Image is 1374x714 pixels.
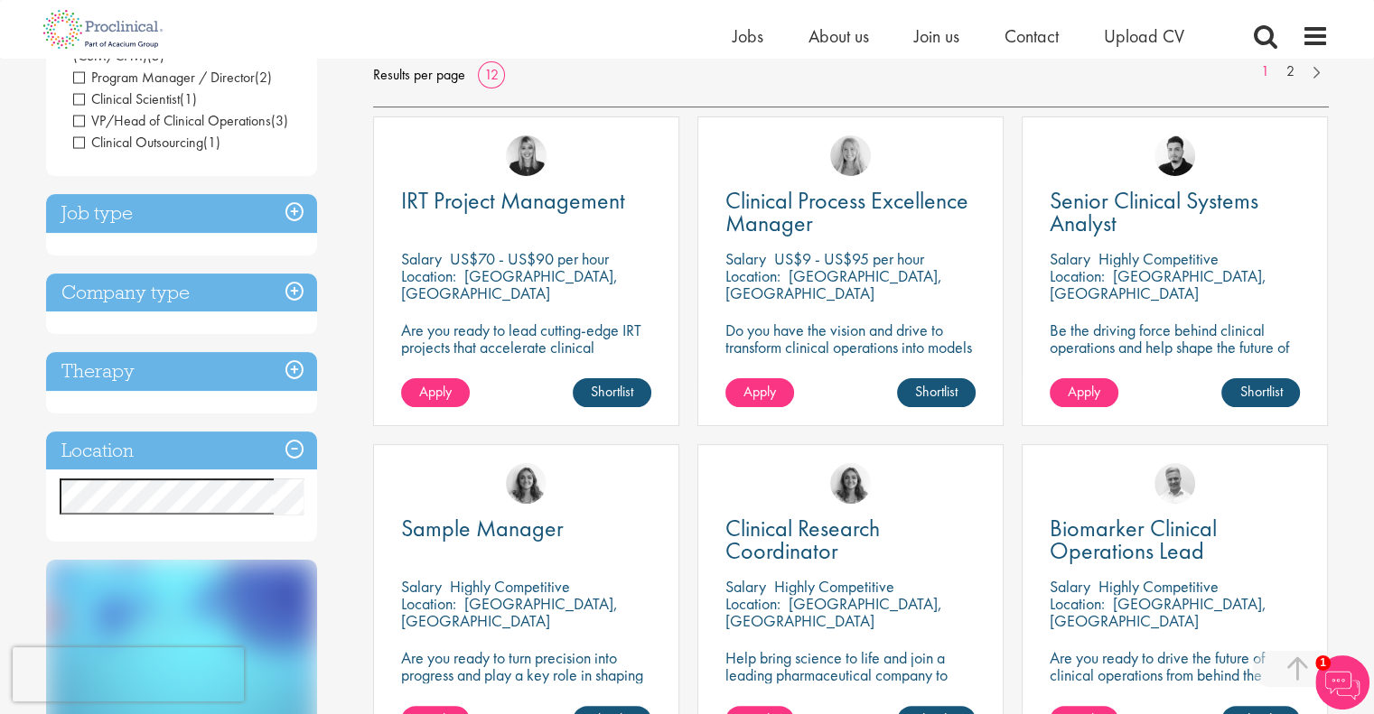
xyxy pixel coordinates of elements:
[73,89,197,108] span: Clinical Scientist
[401,593,456,614] span: Location:
[506,463,547,504] img: Jackie Cerchio
[73,111,271,130] span: VP/Head of Clinical Operations
[180,89,197,108] span: (1)
[1221,378,1300,407] a: Shortlist
[725,378,794,407] a: Apply
[1050,265,1105,286] span: Location:
[401,248,442,269] span: Salary
[401,265,456,286] span: Location:
[1050,190,1300,235] a: Senior Clinical Systems Analyst
[478,65,505,84] a: 12
[743,382,776,401] span: Apply
[1050,576,1090,597] span: Salary
[401,185,625,216] span: IRT Project Management
[73,89,180,108] span: Clinical Scientist
[774,248,924,269] p: US$9 - US$95 per hour
[1050,185,1258,238] span: Senior Clinical Systems Analyst
[46,274,317,312] h3: Company type
[73,133,220,152] span: Clinical Outsourcing
[809,24,869,48] a: About us
[914,24,959,48] a: Join us
[725,248,766,269] span: Salary
[203,133,220,152] span: (1)
[401,190,651,212] a: IRT Project Management
[1005,24,1059,48] a: Contact
[725,321,976,390] p: Do you have the vision and drive to transform clinical operations into models of excellence in a ...
[725,265,942,303] p: [GEOGRAPHIC_DATA], [GEOGRAPHIC_DATA]
[725,265,780,286] span: Location:
[419,382,452,401] span: Apply
[373,61,465,88] span: Results per page
[401,649,651,700] p: Are you ready to turn precision into progress and play a key role in shaping the future of pharma...
[401,265,618,303] p: [GEOGRAPHIC_DATA], [GEOGRAPHIC_DATA]
[1050,378,1118,407] a: Apply
[573,378,651,407] a: Shortlist
[733,24,763,48] a: Jobs
[46,431,317,470] h3: Location
[774,576,894,597] p: Highly Competitive
[1154,135,1195,176] img: Anderson Maldonado
[73,111,288,130] span: VP/Head of Clinical Operations
[1068,382,1100,401] span: Apply
[1098,248,1219,269] p: Highly Competitive
[401,517,651,540] a: Sample Manager
[271,111,288,130] span: (3)
[506,135,547,176] img: Janelle Jones
[1050,265,1267,303] p: [GEOGRAPHIC_DATA], [GEOGRAPHIC_DATA]
[1050,593,1105,614] span: Location:
[1252,61,1278,82] a: 1
[725,576,766,597] span: Salary
[1154,463,1195,504] img: Joshua Bye
[1050,593,1267,631] p: [GEOGRAPHIC_DATA], [GEOGRAPHIC_DATA]
[1277,61,1304,82] a: 2
[1098,576,1219,597] p: Highly Competitive
[73,133,203,152] span: Clinical Outsourcing
[1050,321,1300,373] p: Be the driving force behind clinical operations and help shape the future of pharma innovation.
[401,378,470,407] a: Apply
[725,190,976,235] a: Clinical Process Excellence Manager
[725,593,780,614] span: Location:
[73,68,272,87] span: Program Manager / Director
[725,517,976,562] a: Clinical Research Coordinator
[830,135,871,176] img: Shannon Briggs
[725,513,880,566] span: Clinical Research Coordinator
[1050,517,1300,562] a: Biomarker Clinical Operations Lead
[1050,248,1090,269] span: Salary
[897,378,976,407] a: Shortlist
[401,593,618,631] p: [GEOGRAPHIC_DATA], [GEOGRAPHIC_DATA]
[401,513,564,543] span: Sample Manager
[725,593,942,631] p: [GEOGRAPHIC_DATA], [GEOGRAPHIC_DATA]
[830,463,871,504] img: Jackie Cerchio
[450,248,609,269] p: US$70 - US$90 per hour
[401,576,442,597] span: Salary
[1315,655,1369,709] img: Chatbot
[1104,24,1184,48] a: Upload CV
[46,194,317,233] h3: Job type
[73,68,255,87] span: Program Manager / Director
[46,352,317,391] h3: Therapy
[1050,513,1217,566] span: Biomarker Clinical Operations Lead
[450,576,570,597] p: Highly Competitive
[255,68,272,87] span: (2)
[1315,655,1331,671] span: 1
[725,185,968,238] span: Clinical Process Excellence Manager
[13,647,244,701] iframe: reCAPTCHA
[401,321,651,373] p: Are you ready to lead cutting-edge IRT projects that accelerate clinical breakthroughs in biotech?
